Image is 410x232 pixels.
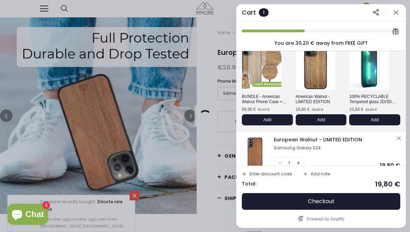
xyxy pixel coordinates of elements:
span: Checkout [308,198,335,205]
button: Add [242,114,293,125]
div: 84,44 € [258,108,269,111]
div: Total: [242,181,256,187]
span: Add [371,117,379,123]
div: Enter discount code [249,172,292,176]
button: Add [349,114,400,125]
span: BUNDLE - American Walnut Phone Case + Screen Protector + Wireless Charger + Coasters [242,94,287,120]
div: European Walnut - LIMITED EDITION [274,136,395,143]
span: Add [263,117,271,123]
div: 19,80 € [296,107,310,111]
div: 100% RECYCLABLE Tempered glass 2D/3D screen protector [349,93,400,105]
div: 19,80 € [380,163,400,168]
button: Checkout [242,193,400,210]
div: American Walnut - LIMITED EDITION [296,93,347,105]
div: 1 [259,8,269,17]
div: BUNDLE - American Walnut Phone Case + Screen Protector + Wireless Charger + Coasters [242,93,293,105]
span: 100% RECYCLABLE Tempered glass 2D/3D screen protector [349,94,396,109]
button: Add note [300,169,333,179]
div: Cart [242,9,256,16]
div: 26,90 € [312,108,323,111]
span: Add [317,117,325,123]
div: Recommended for your cart [236,24,406,42]
div: 69,90 € [242,107,256,111]
div: 19,80 € [375,181,400,188]
div: 19,80 € [365,108,377,111]
button: Enter discount code [239,169,295,179]
inbox-online-store-chat: Shopify online store chat [6,204,50,226]
button: Add [296,114,347,125]
div: 15,84 € [349,107,363,111]
span: American Walnut - LIMITED EDITION [296,94,330,104]
div: Add note [311,172,330,176]
div: Samsung Galaxy S24 [274,146,395,150]
span: European Walnut - LIMITED EDITION [274,136,362,143]
div: 1 [288,158,290,168]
